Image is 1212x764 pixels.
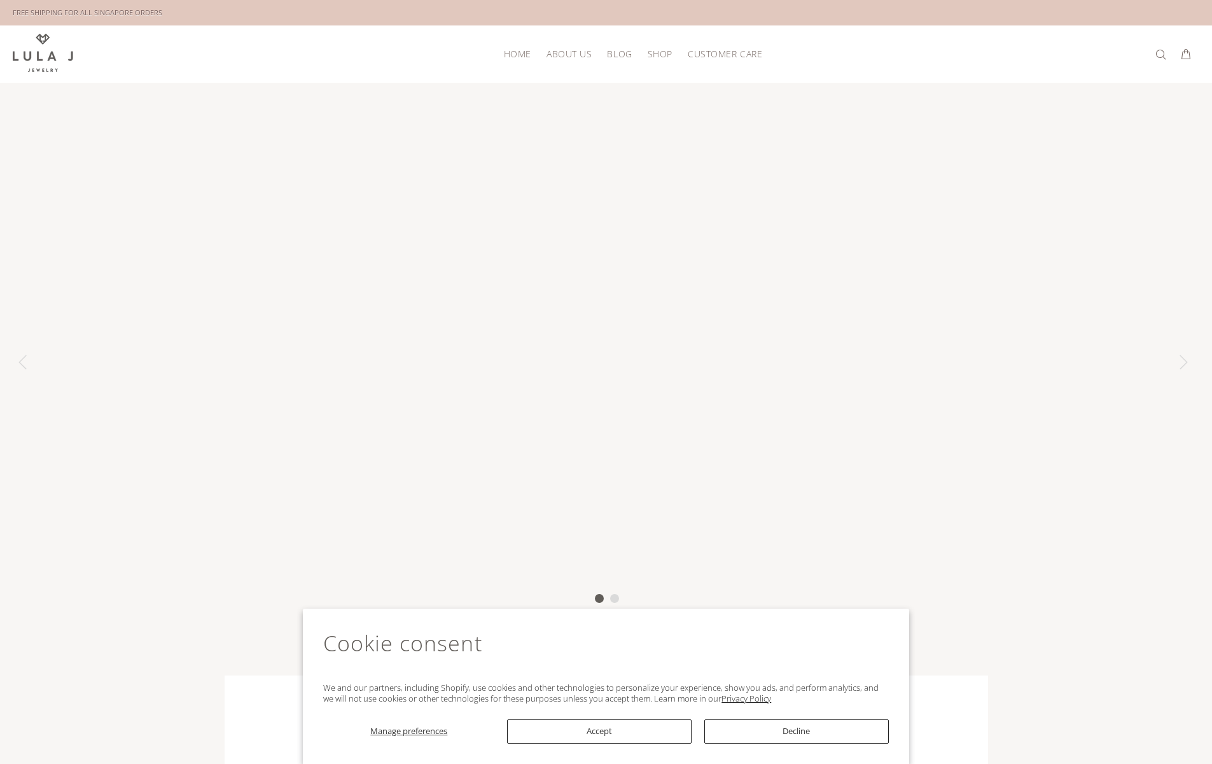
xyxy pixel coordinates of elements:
[323,629,889,672] h2: Cookie consent
[539,44,599,64] a: About Us
[704,719,889,744] button: Decline
[547,49,592,59] span: About Us
[507,719,692,744] button: Accept
[640,44,680,64] a: Shop
[721,693,771,704] a: Privacy Policy
[13,6,162,20] div: FREE SHIPPING FOR ALL SINGAPORE ORDERS
[599,44,639,64] a: Blog
[323,683,889,704] p: We and our partners, including Shopify, use cookies and other technologies to personalize your ex...
[504,49,531,59] span: HOME
[607,49,632,59] span: Blog
[323,719,494,744] button: Manage preferences
[370,725,447,737] span: Manage preferences
[680,44,762,64] a: Customer Care
[688,49,762,59] span: Customer Care
[496,44,539,64] a: HOME
[648,49,672,59] span: Shop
